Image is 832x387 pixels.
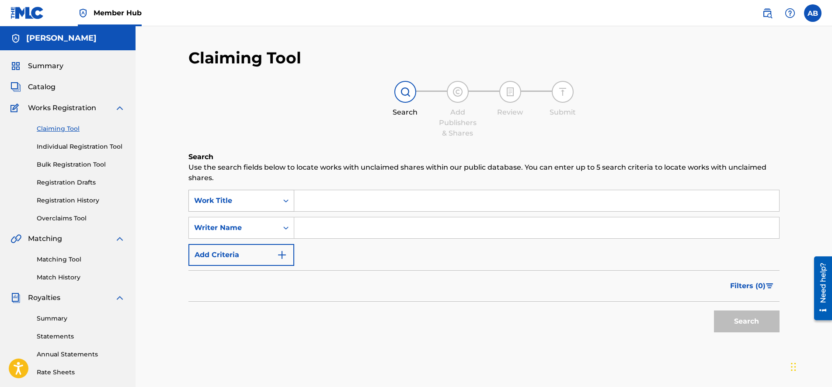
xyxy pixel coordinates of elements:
img: Royalties [10,293,21,303]
img: 9d2ae6d4665cec9f34b9.svg [277,250,287,260]
img: search [762,8,773,18]
span: Catalog [28,82,56,92]
a: Registration Drafts [37,178,125,187]
img: step indicator icon for Review [505,87,515,97]
form: Search Form [188,190,780,337]
a: Rate Sheets [37,368,125,377]
div: Add Publishers & Shares [436,107,480,139]
button: Filters (0) [725,275,780,297]
a: Overclaims Tool [37,214,125,223]
img: Top Rightsholder [78,8,88,18]
iframe: Chat Widget [788,345,832,387]
img: expand [115,103,125,113]
a: Public Search [759,4,776,22]
img: filter [766,283,773,289]
a: Match History [37,273,125,282]
div: User Menu [804,4,822,22]
a: Matching Tool [37,255,125,264]
a: Registration History [37,196,125,205]
iframe: Resource Center [808,253,832,324]
img: expand [115,234,125,244]
div: Submit [541,107,585,118]
img: help [785,8,795,18]
img: step indicator icon for Add Publishers & Shares [453,87,463,97]
a: Annual Statements [37,350,125,359]
img: Matching [10,234,21,244]
div: Work Title [194,195,273,206]
a: CatalogCatalog [10,82,56,92]
h6: Search [188,152,780,162]
span: Works Registration [28,103,96,113]
div: Review [488,107,532,118]
h5: Asome Bide Jr [26,33,97,43]
img: Works Registration [10,103,22,113]
img: Summary [10,61,21,71]
img: MLC Logo [10,7,44,19]
a: Claiming Tool [37,124,125,133]
div: Help [781,4,799,22]
span: Summary [28,61,63,71]
img: step indicator icon for Search [400,87,411,97]
span: Royalties [28,293,60,303]
div: Search [383,107,427,118]
img: step indicator icon for Submit [557,87,568,97]
div: Drag [791,354,796,380]
a: Summary [37,314,125,323]
a: Individual Registration Tool [37,142,125,151]
a: Statements [37,332,125,341]
span: Member Hub [94,8,142,18]
h2: Claiming Tool [188,48,301,68]
img: expand [115,293,125,303]
span: Matching [28,234,62,244]
img: Catalog [10,82,21,92]
div: Writer Name [194,223,273,233]
a: Bulk Registration Tool [37,160,125,169]
span: Filters ( 0 ) [730,281,766,291]
img: Accounts [10,33,21,44]
p: Use the search fields below to locate works with unclaimed shares within our public database. You... [188,162,780,183]
a: SummarySummary [10,61,63,71]
button: Add Criteria [188,244,294,266]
